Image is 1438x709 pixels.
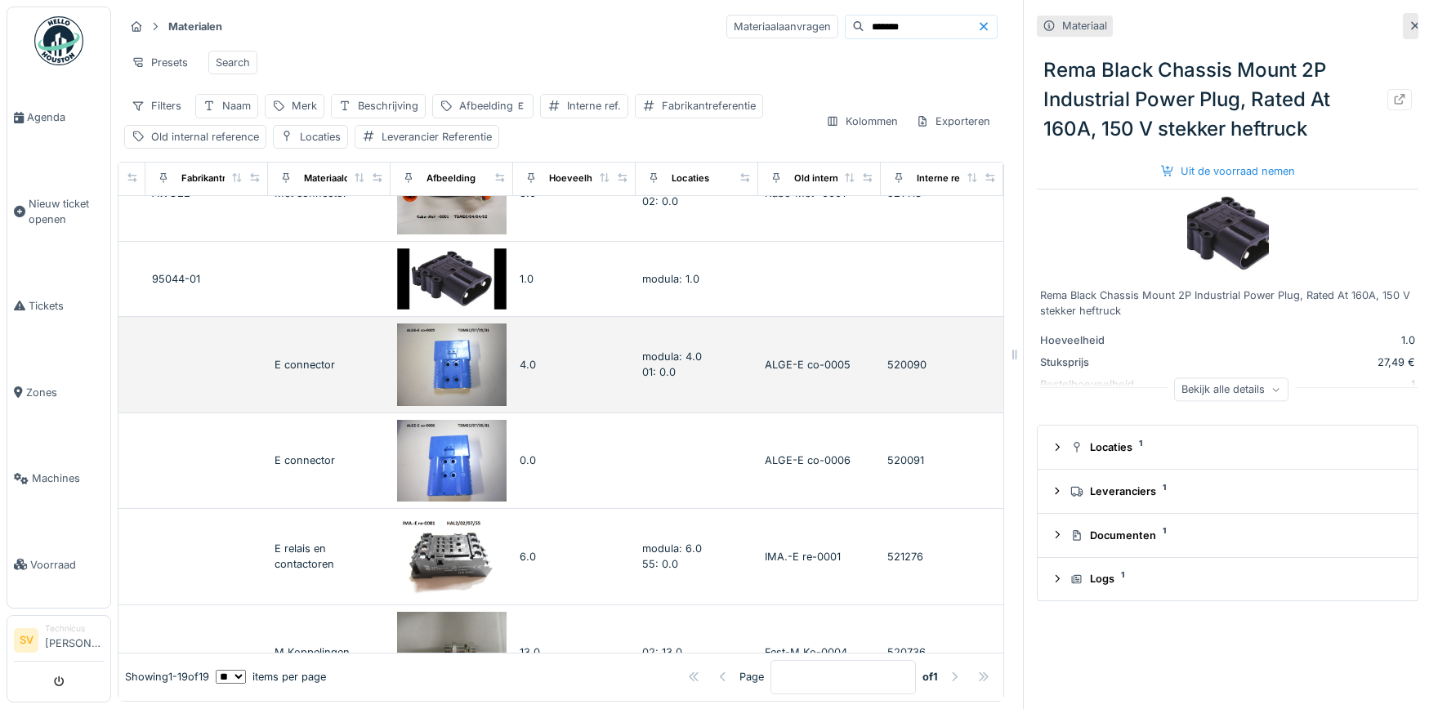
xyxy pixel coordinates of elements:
[162,19,229,34] strong: Materialen
[642,273,699,285] span: modula: 1.0
[1187,193,1269,274] img: Rema Black Chassis Mount 2P Industrial Power Plug, Rated At 160A, 150 V stekker heftruck
[426,172,476,185] div: Afbeelding
[642,366,676,378] span: 01: 0.0
[1169,332,1415,348] div: 1.0
[520,644,629,660] div: 13.0
[520,549,629,564] div: 6.0
[397,612,507,694] img: Stekker voor snelkoppeling
[887,357,997,372] div: 520090
[29,196,104,227] span: Nieuw ticket openen
[1070,439,1398,455] div: Locaties
[7,161,110,263] a: Nieuw ticket openen
[216,55,250,70] div: Search
[917,172,966,185] div: Interne ref.
[1174,377,1288,401] div: Bekijk alle details
[819,109,905,133] div: Kolommen
[672,172,709,185] div: Locaties
[642,542,702,555] span: modula: 6.0
[45,622,104,635] div: Technicus
[662,98,756,114] div: Fabrikantreferentie
[459,98,526,114] div: Afbeelding
[181,172,266,185] div: Fabrikantreferentie
[1040,288,1415,319] div: Rema Black Chassis Mount 2P Industrial Power Plug, Rated At 160A, 150 V stekker heftruck
[358,98,418,114] div: Beschrijving
[887,644,997,660] div: 520736
[642,350,702,363] span: modula: 4.0
[397,515,507,598] img: Stekker relais
[222,98,251,114] div: Naam
[275,357,384,372] div: E connector
[887,549,997,564] div: 521276
[397,420,507,502] img: Stekker 320A 150V heftruck
[765,549,874,564] div: IMA.-E re-0001
[909,109,998,133] div: Exporteren
[125,669,209,684] div: Showing 1 - 19 of 19
[152,271,261,287] div: 95044-01
[1070,571,1398,586] div: Logs
[32,470,104,486] span: Machines
[1044,564,1411,595] summary: Logs1
[7,263,110,350] a: Tickets
[29,298,104,314] span: Tickets
[292,98,317,114] div: Merk
[1044,520,1411,551] summary: Documenten1
[1040,332,1163,348] div: Hoeveelheid
[26,385,104,400] span: Zones
[397,323,507,406] img: Stekker 160A 150V
[520,271,629,287] div: 1.0
[765,644,874,660] div: Fest-M Ko-0004
[7,349,110,435] a: Zones
[765,357,874,372] div: ALGE-E co-0005
[549,172,606,185] div: Hoeveelheid
[739,669,764,684] div: Page
[1070,484,1398,499] div: Leveranciers
[275,541,384,572] div: E relais en contactoren
[1044,476,1411,506] summary: Leveranciers1
[1169,354,1415,370] div: 27,49 €
[397,248,507,310] img: Rema Black Chassis Mount 2P Industrial Power Plug, Rated At 160A, 150 V stekker heftruck
[765,453,874,468] div: ALGE-E co-0006
[642,558,678,570] span: 55: 0.0
[922,669,938,684] strong: of 1
[1040,354,1163,370] div: Stuksprijs
[275,644,384,660] div: M Koppelingen
[7,435,110,522] a: Machines
[642,646,682,658] span: 02: 13.0
[726,15,838,38] div: Materiaalaanvragen
[45,622,104,658] li: [PERSON_NAME]
[7,74,110,161] a: Agenda
[304,172,386,185] div: Materiaalcategorie
[382,129,492,145] div: Leverancier Referentie
[1062,18,1107,33] div: Materiaal
[7,522,110,609] a: Voorraad
[520,357,629,372] div: 4.0
[14,628,38,653] li: SV
[1070,528,1398,543] div: Documenten
[14,622,104,662] a: SV Technicus[PERSON_NAME]
[216,669,326,684] div: items per page
[887,453,997,468] div: 520091
[300,129,341,145] div: Locaties
[567,98,621,114] div: Interne ref.
[794,172,892,185] div: Old internal reference
[642,195,678,207] span: 02: 0.0
[124,51,195,74] div: Presets
[1037,49,1418,150] div: Rema Black Chassis Mount 2P Industrial Power Plug, Rated At 160A, 150 V stekker heftruck
[275,453,384,468] div: E connector
[1044,432,1411,462] summary: Locaties1
[520,453,629,468] div: 0.0
[27,109,104,125] span: Agenda
[124,94,189,118] div: Filters
[1154,160,1302,182] div: Uit de voorraad nemen
[30,557,104,573] span: Voorraad
[34,16,83,65] img: Badge_color-CXgf-gQk.svg
[151,129,259,145] div: Old internal reference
